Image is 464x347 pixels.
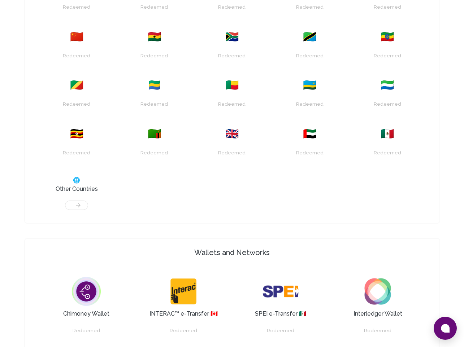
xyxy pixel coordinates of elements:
h3: SPEI e-Transfer 🇲🇽 [255,309,306,318]
img: dollar globe [360,273,396,309]
h3: Chimoney Wallet [63,309,109,318]
span: 🇺🇬 [70,127,83,140]
img: dollar globe [263,273,299,309]
span: 🇬🇭 [148,30,161,43]
span: 🇪🇹 [381,30,394,43]
button: Open chat window [434,317,457,340]
h3: Interledger Wallet [354,309,402,318]
img: dollar globe [165,273,201,309]
span: 🇬🇧 [225,127,239,140]
span: 🇧🇯 [225,79,239,92]
img: dollar globe [68,273,104,309]
span: 🇿🇦 [225,30,239,43]
span: 🇨🇬 [70,79,83,92]
span: 🇸🇱 [381,79,394,92]
h3: Other Countries [56,185,98,193]
span: 🇦🇪 [303,127,316,140]
h3: INTERAC™ e-Transfer 🇨🇦 [149,309,218,318]
h4: Wallets and Networks [28,247,437,258]
span: 🇿🇲 [148,127,161,140]
span: 🇷🇼 [303,79,316,92]
span: 🇲🇽 [381,127,394,140]
span: 🇨🇳 [70,30,83,43]
span: 🇹🇿 [303,30,316,43]
span: 🇬🇦 [148,79,161,92]
span: 🌐 [73,176,80,185]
